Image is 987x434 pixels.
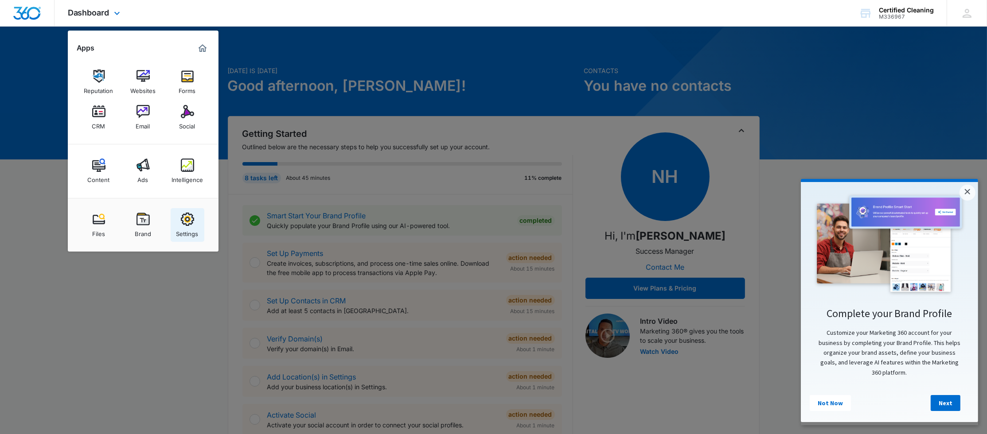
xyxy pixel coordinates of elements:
a: Email [126,101,160,134]
div: Files [92,226,105,237]
div: Ads [138,172,148,183]
a: Close modal [159,6,175,22]
a: Reputation [82,65,116,99]
div: Email [136,118,150,130]
div: CRM [92,118,105,130]
div: Social [179,118,195,130]
a: Marketing 360® Dashboard [195,41,210,55]
a: CRM [82,101,116,134]
h2: Apps [77,44,95,52]
div: Intelligence [172,172,203,183]
a: Brand [126,208,160,242]
div: Forms [179,83,196,94]
a: Forms [171,65,204,99]
a: Not Now [9,216,50,232]
div: Content [88,172,110,183]
a: Files [82,208,116,242]
a: Intelligence [171,154,204,188]
div: Settings [176,226,199,237]
h2: Complete your Brand Profile [9,128,168,141]
div: Brand [135,226,151,237]
a: Social [171,101,204,134]
a: Next [130,216,160,232]
a: Settings [171,208,204,242]
div: account name [879,7,934,14]
a: Websites [126,65,160,99]
span: Dashboard [68,8,109,17]
p: Customize your Marketing 360 account for your business by completing your Brand Profile. This hel... [9,149,168,198]
a: Content [82,154,116,188]
div: Websites [130,83,156,94]
div: Reputation [84,83,113,94]
a: Ads [126,154,160,188]
div: account id [879,14,934,20]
